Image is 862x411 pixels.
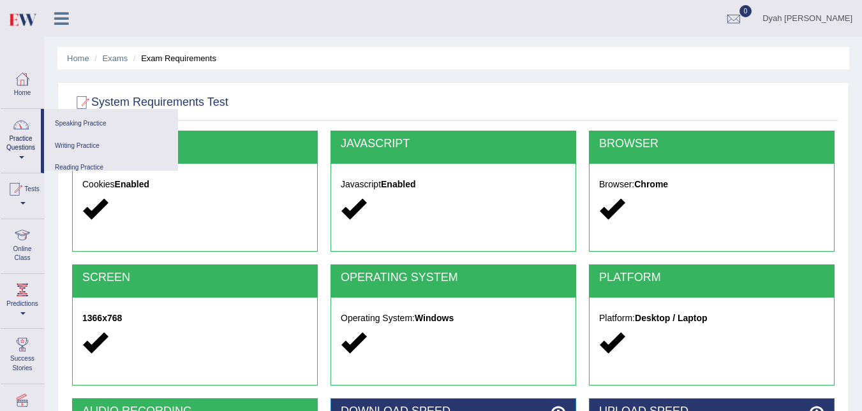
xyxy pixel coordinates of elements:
span: 0 [739,5,752,17]
li: Exam Requirements [130,52,216,64]
a: Home [67,54,89,63]
a: Writing Practice [50,135,172,157]
a: Home [1,63,44,105]
h5: Operating System: [341,314,566,323]
h2: PLATFORM [599,271,824,284]
a: Tests [1,173,44,215]
a: Success Stories [1,329,44,379]
h2: JAVASCRIPT [341,138,566,150]
h5: Browser: [599,180,824,189]
h2: System Requirements Test [72,93,228,112]
strong: Enabled [115,179,149,189]
h2: BROWSER [599,138,824,150]
a: Online Class [1,219,44,270]
h2: SCREEN [82,271,308,284]
a: Predictions [1,274,44,324]
a: Exams [103,54,128,63]
h2: OPERATING SYSTEM [341,271,566,284]
h5: Javascript [341,180,566,189]
strong: Desktop / Laptop [635,313,708,323]
a: Reading Practice [50,157,172,179]
strong: Chrome [634,179,668,189]
a: Practice Questions [1,109,41,169]
h5: Cookies [82,180,308,189]
a: Speaking Practice [50,113,172,135]
h5: Platform: [599,314,824,323]
h2: COOKIES [82,138,308,150]
strong: Windows [415,313,454,323]
strong: 1366x768 [82,313,122,323]
strong: Enabled [381,179,415,189]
